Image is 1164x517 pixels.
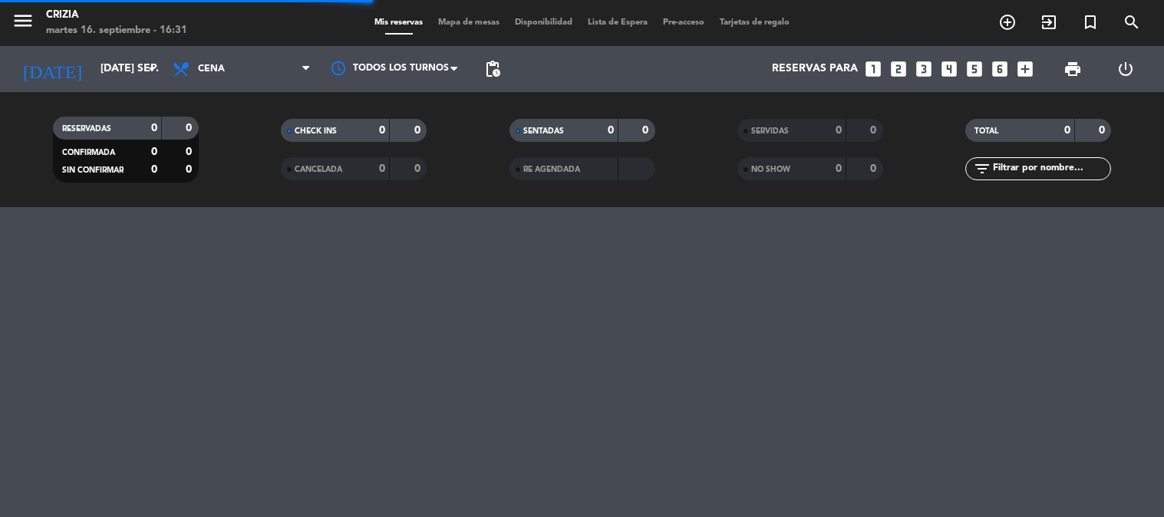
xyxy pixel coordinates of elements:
[642,125,651,136] strong: 0
[379,163,385,174] strong: 0
[151,123,157,133] strong: 0
[295,127,337,135] span: CHECK INS
[1123,13,1141,31] i: search
[186,123,195,133] strong: 0
[198,64,225,74] span: Cena
[1116,60,1135,78] i: power_settings_new
[1081,13,1100,31] i: turned_in_not
[836,125,842,136] strong: 0
[414,125,424,136] strong: 0
[379,125,385,136] strong: 0
[991,160,1110,177] input: Filtrar por nombre...
[973,160,991,178] i: filter_list
[295,166,342,173] span: CANCELADA
[12,9,35,38] button: menu
[608,125,614,136] strong: 0
[143,60,161,78] i: arrow_drop_down
[523,166,580,173] span: RE AGENDADA
[836,163,842,174] strong: 0
[186,164,195,175] strong: 0
[998,13,1017,31] i: add_circle_outline
[1099,125,1108,136] strong: 0
[414,163,424,174] strong: 0
[430,18,507,27] span: Mapa de mesas
[186,147,195,157] strong: 0
[1064,125,1070,136] strong: 0
[939,59,959,79] i: looks_4
[1063,60,1082,78] span: print
[62,166,124,174] span: SIN CONFIRMAR
[965,59,984,79] i: looks_5
[151,147,157,157] strong: 0
[772,63,858,75] span: Reservas para
[751,127,789,135] span: SERVIDAS
[62,125,111,133] span: RESERVADAS
[990,59,1010,79] i: looks_6
[367,18,430,27] span: Mis reservas
[870,163,879,174] strong: 0
[914,59,934,79] i: looks_3
[870,125,879,136] strong: 0
[523,127,564,135] span: SENTADAS
[712,18,797,27] span: Tarjetas de regalo
[863,59,883,79] i: looks_one
[655,18,712,27] span: Pre-acceso
[751,166,790,173] span: NO SHOW
[1100,46,1152,92] div: LOG OUT
[1040,13,1058,31] i: exit_to_app
[62,149,115,156] span: CONFIRMADA
[151,164,157,175] strong: 0
[889,59,908,79] i: looks_two
[1015,59,1035,79] i: add_box
[483,60,502,78] span: pending_actions
[580,18,655,27] span: Lista de Espera
[46,23,187,38] div: martes 16. septiembre - 16:31
[12,9,35,32] i: menu
[46,8,187,23] div: Crizia
[12,52,93,86] i: [DATE]
[507,18,580,27] span: Disponibilidad
[974,127,998,135] span: TOTAL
